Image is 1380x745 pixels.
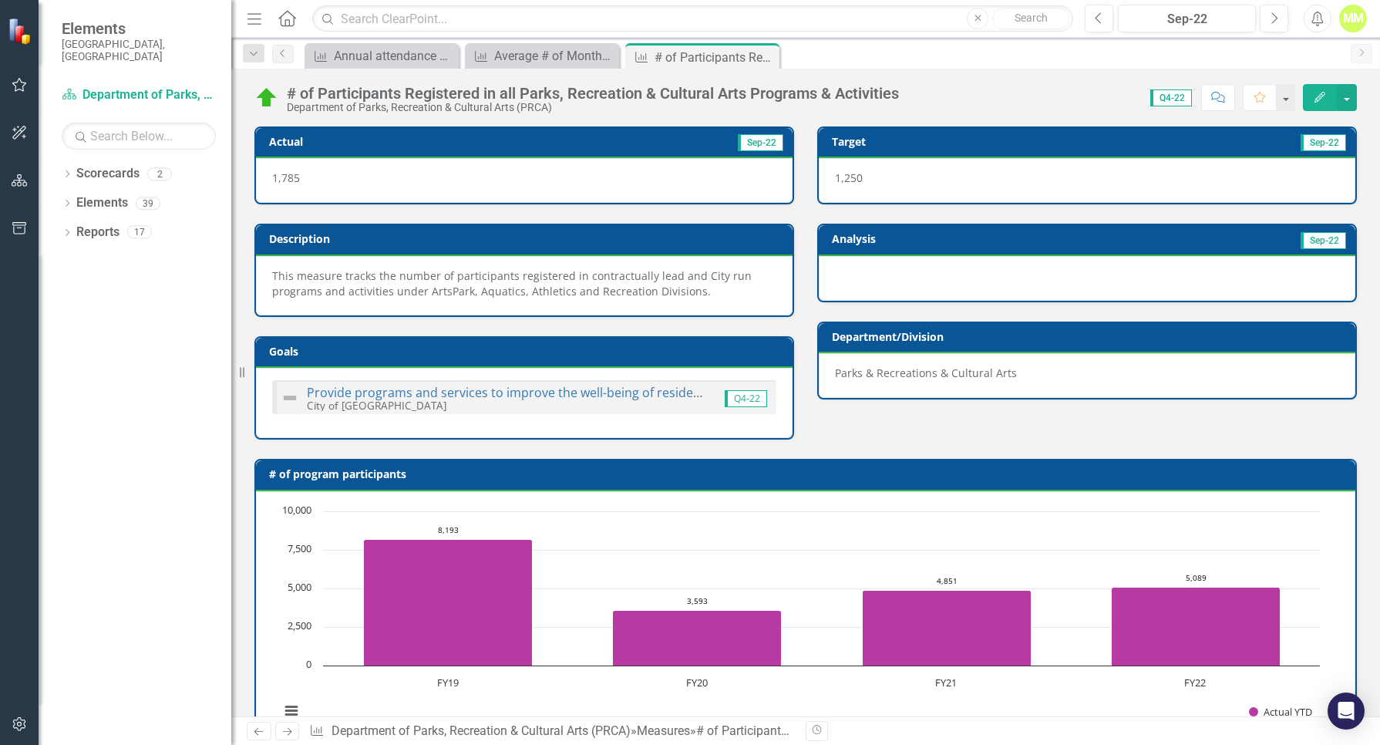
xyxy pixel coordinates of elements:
[136,197,160,210] div: 39
[287,102,899,113] div: Department of Parks, Recreation & Cultural Arts (PRCA)
[655,48,776,67] div: # of Participants Registered in all Parks, Recreation & Cultural Arts Programs & Activities
[469,46,615,66] a: Average # of Monthly Programs & Activities offered in all Community Centers, Parks & Sports fields
[992,8,1069,29] button: Search
[281,389,299,407] img: Not Defined
[272,504,1339,735] div: Chart. Highcharts interactive chart.
[272,268,752,298] span: This measure tracks the number of participants registered in contractually lead and City run prog...
[254,86,279,110] img: On Track (80% or higher)
[312,5,1073,32] input: Search ClearPoint...
[1184,676,1206,689] text: FY22
[687,595,708,606] text: 3,593
[308,46,455,66] a: Annual attendance of all PRCA programs & activities
[1301,134,1346,151] span: Sep-22
[494,46,615,66] div: Average # of Monthly Programs & Activities offered in all Community Centers, Parks & Sports fields
[307,384,715,401] a: Provide programs and services to improve the well-being of residents.
[832,331,1348,342] h3: Department/Division
[334,46,455,66] div: Annual attendance of all PRCA programs & activities
[738,134,783,151] span: Sep-22
[272,504,1328,735] svg: Interactive chart
[832,136,1048,147] h3: Target
[269,346,785,357] h3: Goals
[62,123,216,150] input: Search Below...
[287,85,899,102] div: # of Participants Registered in all Parks, Recreation & Cultural Arts Programs & Activities
[62,86,216,104] a: Department of Parks, Recreation & Cultural Arts (PRCA)
[937,575,958,586] text: 4,851
[1301,232,1346,249] span: Sep-22
[307,398,446,413] small: City of [GEOGRAPHIC_DATA]
[835,170,863,185] span: 1,250
[288,541,311,555] text: 7,500
[1249,705,1313,719] button: Show Actual YTD
[269,468,1348,480] h3: # of program participants
[306,657,311,671] text: 0
[288,619,311,632] text: 2,500
[364,539,533,666] path: FY19, 8,193. Actual YTD.
[309,723,794,740] div: » »
[269,233,785,244] h3: Description
[832,233,1081,244] h3: Analysis
[272,170,300,185] span: 1,785
[438,524,459,535] text: 8,193
[1328,693,1365,730] div: Open Intercom Messenger
[332,723,631,738] a: Department of Parks, Recreation & Cultural Arts (PRCA)
[147,167,172,180] div: 2
[1015,12,1048,24] span: Search
[613,610,782,666] path: FY20, 3,593. Actual YTD.
[1150,89,1192,106] span: Q4-22
[281,700,302,722] button: View chart menu, Chart
[282,503,311,517] text: 10,000
[686,676,708,689] text: FY20
[1118,5,1256,32] button: Sep-22
[1186,572,1207,583] text: 5,089
[76,224,119,241] a: Reports
[725,390,767,407] span: Q4-22
[62,38,216,63] small: [GEOGRAPHIC_DATA], [GEOGRAPHIC_DATA]
[62,19,216,38] span: Elements
[935,676,957,689] text: FY21
[76,194,128,212] a: Elements
[696,723,1174,738] div: # of Participants Registered in all Parks, Recreation & Cultural Arts Programs & Activities
[8,18,35,45] img: ClearPoint Strategy
[437,676,459,689] text: FY19
[1339,5,1367,32] button: MM
[835,366,1017,380] span: Parks & Recreations & Cultural Arts
[269,136,485,147] h3: Actual
[127,226,152,239] div: 17
[288,580,311,594] text: 5,000
[863,590,1032,666] path: FY21, 4,851. Actual YTD.
[637,723,690,738] a: Measures
[1112,587,1281,666] path: FY22, 5,089. Actual YTD.
[76,165,140,183] a: Scorecards
[1123,10,1250,29] div: Sep-22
